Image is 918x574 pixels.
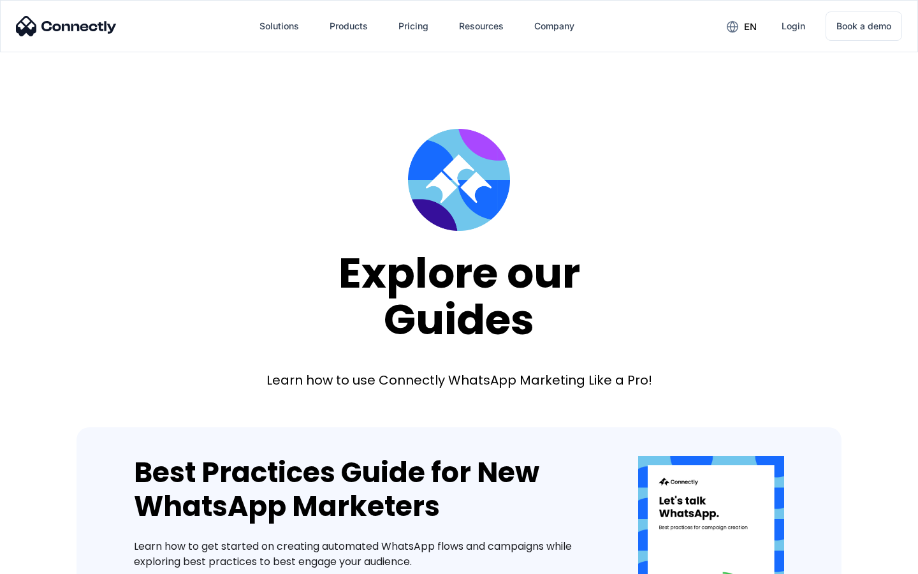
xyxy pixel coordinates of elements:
[744,18,757,36] div: en
[16,16,117,36] img: Connectly Logo
[398,17,428,35] div: Pricing
[330,17,368,35] div: Products
[388,11,439,41] a: Pricing
[134,539,600,570] div: Learn how to get started on creating automated WhatsApp flows and campaigns while exploring best ...
[25,552,76,570] ul: Language list
[259,17,299,35] div: Solutions
[13,552,76,570] aside: Language selected: English
[459,17,504,35] div: Resources
[266,371,652,389] div: Learn how to use Connectly WhatsApp Marketing Like a Pro!
[339,250,580,342] div: Explore our Guides
[771,11,815,41] a: Login
[782,17,805,35] div: Login
[534,17,574,35] div: Company
[826,11,902,41] a: Book a demo
[134,456,600,524] div: Best Practices Guide for New WhatsApp Marketers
